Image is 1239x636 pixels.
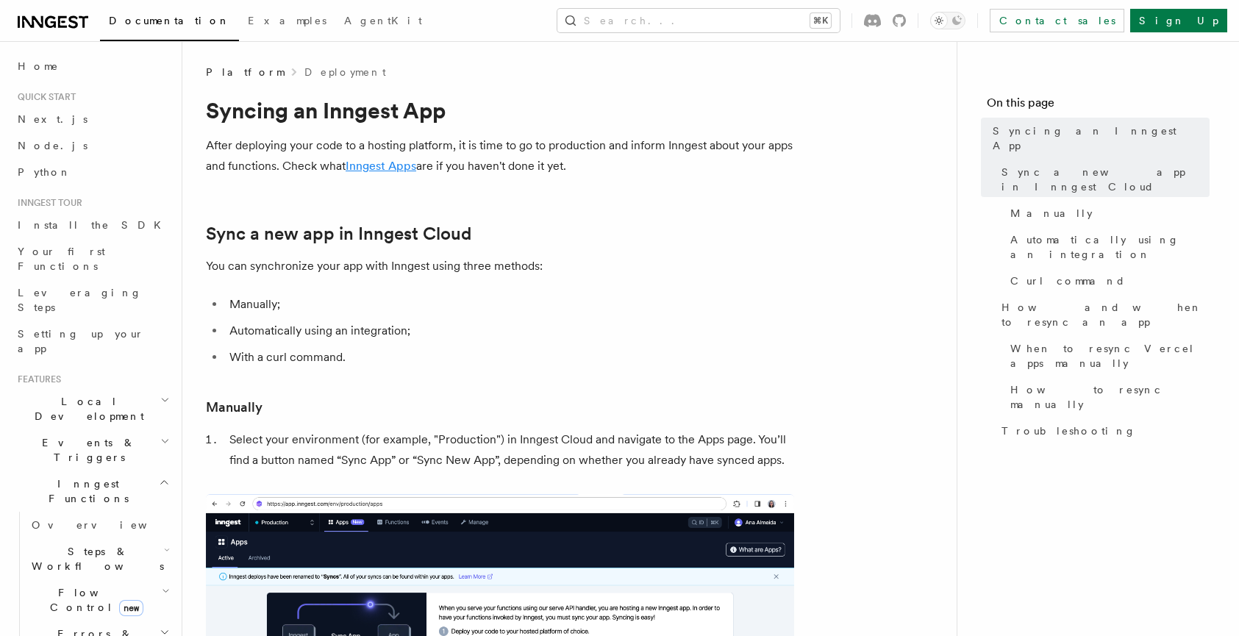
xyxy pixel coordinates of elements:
[206,65,284,79] span: Platform
[1004,376,1210,418] a: How to resync manually
[12,132,173,159] a: Node.js
[12,321,173,362] a: Setting up your app
[12,238,173,279] a: Your first Functions
[335,4,431,40] a: AgentKit
[996,159,1210,200] a: Sync a new app in Inngest Cloud
[12,471,173,512] button: Inngest Functions
[346,159,416,173] a: Inngest Apps
[12,53,173,79] a: Home
[26,544,164,574] span: Steps & Workflows
[930,12,965,29] button: Toggle dark mode
[225,347,794,368] li: With a curl command.
[18,328,144,354] span: Setting up your app
[304,65,386,79] a: Deployment
[18,59,59,74] span: Home
[1004,268,1210,294] a: Curl command
[996,294,1210,335] a: How and when to resync an app
[18,246,105,272] span: Your first Functions
[26,579,173,621] button: Flow Controlnew
[18,219,170,231] span: Install the SDK
[12,435,160,465] span: Events & Triggers
[225,321,794,341] li: Automatically using an integration;
[225,294,794,315] li: Manually;
[206,256,794,276] p: You can synchronize your app with Inngest using three methods:
[239,4,335,40] a: Examples
[18,140,88,151] span: Node.js
[1010,274,1126,288] span: Curl command
[32,519,183,531] span: Overview
[990,9,1124,32] a: Contact sales
[1010,341,1210,371] span: When to resync Vercel apps manually
[12,279,173,321] a: Leveraging Steps
[18,166,71,178] span: Python
[996,418,1210,444] a: Troubleshooting
[206,135,794,176] p: After deploying your code to a hosting platform, it is time to go to production and inform Innges...
[26,512,173,538] a: Overview
[12,388,173,429] button: Local Development
[100,4,239,41] a: Documentation
[12,212,173,238] a: Install the SDK
[1001,424,1136,438] span: Troubleshooting
[993,124,1210,153] span: Syncing an Inngest App
[18,287,142,313] span: Leveraging Steps
[12,429,173,471] button: Events & Triggers
[18,113,88,125] span: Next.js
[206,224,471,244] a: Sync a new app in Inngest Cloud
[12,374,61,385] span: Features
[26,585,162,615] span: Flow Control
[225,429,794,471] li: Select your environment (for example, "Production") in Inngest Cloud and navigate to the Apps pag...
[109,15,230,26] span: Documentation
[26,538,173,579] button: Steps & Workflows
[810,13,831,28] kbd: ⌘K
[12,159,173,185] a: Python
[1004,200,1210,226] a: Manually
[1130,9,1227,32] a: Sign Up
[1010,232,1210,262] span: Automatically using an integration
[557,9,840,32] button: Search...⌘K
[1004,226,1210,268] a: Automatically using an integration
[1010,382,1210,412] span: How to resync manually
[1004,335,1210,376] a: When to resync Vercel apps manually
[12,197,82,209] span: Inngest tour
[987,94,1210,118] h4: On this page
[1001,300,1210,329] span: How and when to resync an app
[248,15,326,26] span: Examples
[12,476,159,506] span: Inngest Functions
[12,106,173,132] a: Next.js
[119,600,143,616] span: new
[987,118,1210,159] a: Syncing an Inngest App
[206,397,263,418] a: Manually
[206,97,794,124] h1: Syncing an Inngest App
[12,91,76,103] span: Quick start
[344,15,422,26] span: AgentKit
[1001,165,1210,194] span: Sync a new app in Inngest Cloud
[12,394,160,424] span: Local Development
[1010,206,1093,221] span: Manually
